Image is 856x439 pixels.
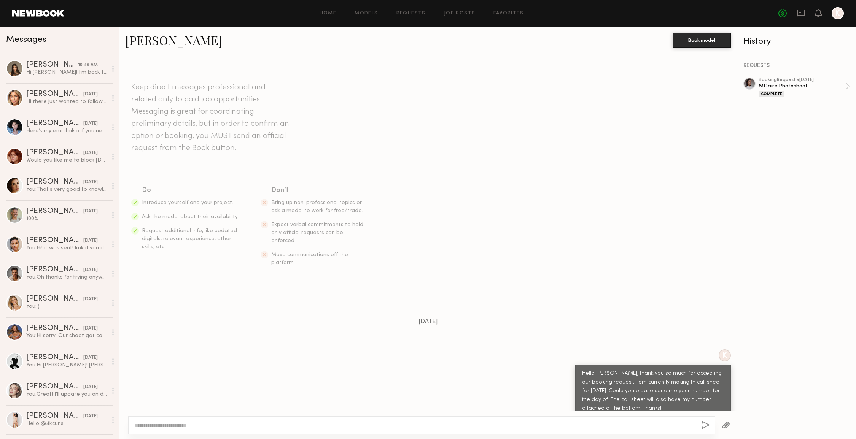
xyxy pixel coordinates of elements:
[83,266,98,274] div: [DATE]
[142,200,233,205] span: Introduce yourself and your project.
[83,208,98,215] div: [DATE]
[759,78,845,82] div: booking Request • [DATE]
[83,384,98,391] div: [DATE]
[271,185,369,196] div: Don’t
[418,319,438,325] span: [DATE]
[26,61,78,69] div: [PERSON_NAME]
[26,98,107,105] div: Hi there just wanted to follow up on this one
[444,11,476,16] a: Job Posts
[320,11,337,16] a: Home
[142,185,239,196] div: Do
[759,91,784,97] div: Complete
[142,228,237,249] span: Request additional info, like updated digitals, relevant experience, other skills, etc.
[582,369,724,413] div: Hello [PERSON_NAME], thank you so much for accepting our booking request. I am currently making t...
[673,33,731,48] button: Book model
[743,63,850,68] div: REQUESTS
[26,120,83,127] div: [PERSON_NAME]
[26,157,107,164] div: Would you like me to block [DATE] in my calendar? 🙃
[759,82,845,90] div: MDaire Photoshoot
[26,361,107,369] div: You: Hi [PERSON_NAME]! [PERSON_NAME] here from [GEOGRAPHIC_DATA]. I wanted to see if you were int...
[673,36,731,43] a: Book model
[26,266,83,274] div: [PERSON_NAME]
[26,420,107,427] div: Hello @4kcurls
[142,214,239,219] span: Ask the model about their availability.
[26,354,83,361] div: [PERSON_NAME]
[26,69,107,76] div: Hi [PERSON_NAME]! I’m back to town on [DATE]. let me know if anything comes up on those dates. th...
[743,37,850,46] div: History
[26,295,83,303] div: [PERSON_NAME]
[26,303,107,310] div: You: :)
[83,325,98,332] div: [DATE]
[26,391,107,398] div: You: Great! I'll update you on details asap let me know the best number to reach you so we can se...
[271,200,363,213] span: Bring up non-professional topics or ask a model to work for free/trade.
[26,274,107,281] div: You: Oh thanks for trying anyways. We'll try for next time.
[26,215,107,222] div: 100%
[832,7,844,19] a: K
[83,354,98,361] div: [DATE]
[6,35,46,44] span: Messages
[26,178,83,186] div: [PERSON_NAME]
[26,244,107,252] div: You: Hi! it was sent! lmk if you didn't get it
[131,81,291,154] header: Keep direct messages professional and related only to paid job opportunities. Messaging is great ...
[759,78,850,97] a: bookingRequest •[DATE]MDaire PhotoshootComplete
[271,252,348,265] span: Move communications off the platform.
[26,383,83,391] div: [PERSON_NAME]
[83,296,98,303] div: [DATE]
[26,90,83,98] div: [PERSON_NAME]
[26,186,107,193] div: You: That's very good to know! I'll run that by the team. THX
[83,91,98,98] div: [DATE]
[396,11,426,16] a: Requests
[83,179,98,186] div: [DATE]
[26,412,83,420] div: [PERSON_NAME]
[26,332,107,339] div: You: Hi sorry! Our shoot got cancelled
[78,62,98,69] div: 10:46 AM
[83,237,98,244] div: [DATE]
[26,208,83,215] div: [PERSON_NAME]
[83,149,98,157] div: [DATE]
[26,325,83,332] div: [PERSON_NAME]
[26,237,83,244] div: [PERSON_NAME]
[271,222,368,243] span: Expect verbal commitments to hold - only official requests can be enforced.
[83,413,98,420] div: [DATE]
[125,32,222,48] a: [PERSON_NAME]
[26,127,107,135] div: Here’s my email also if you need to confirm everything: [EMAIL_ADDRESS][DOMAIN_NAME]
[493,11,523,16] a: Favorites
[26,149,83,157] div: [PERSON_NAME]
[355,11,378,16] a: Models
[83,120,98,127] div: [DATE]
